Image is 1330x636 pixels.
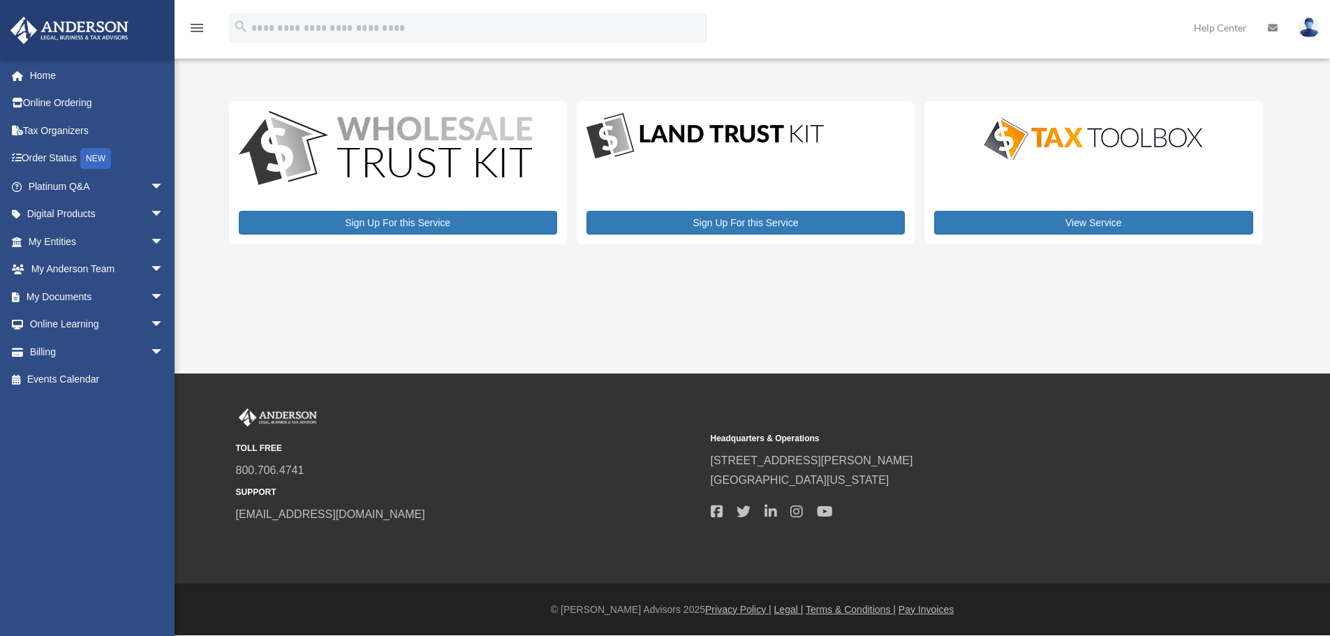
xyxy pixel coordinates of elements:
span: arrow_drop_down [150,200,178,229]
a: Platinum Q&Aarrow_drop_down [10,172,185,200]
span: arrow_drop_down [150,172,178,201]
img: Anderson Advisors Platinum Portal [6,17,133,44]
a: Events Calendar [10,366,185,394]
div: © [PERSON_NAME] Advisors 2025 [175,601,1330,619]
small: TOLL FREE [236,441,701,456]
a: My Entitiesarrow_drop_down [10,228,185,256]
span: arrow_drop_down [150,338,178,367]
a: [GEOGRAPHIC_DATA][US_STATE] [711,474,889,486]
a: Legal | [774,604,804,615]
span: arrow_drop_down [150,311,178,339]
i: menu [189,20,205,36]
a: Online Ordering [10,89,185,117]
div: NEW [80,148,111,169]
img: Anderson Advisors Platinum Portal [236,408,320,427]
a: 800.706.4741 [236,464,304,476]
img: User Pic [1299,17,1320,38]
a: Pay Invoices [899,604,954,615]
span: arrow_drop_down [150,256,178,284]
img: LandTrust_lgo-1.jpg [586,111,824,162]
a: Terms & Conditions | [806,604,896,615]
a: My Documentsarrow_drop_down [10,283,185,311]
a: Online Learningarrow_drop_down [10,311,185,339]
a: Digital Productsarrow_drop_down [10,200,178,228]
a: Order StatusNEW [10,145,185,173]
a: My Anderson Teamarrow_drop_down [10,256,185,283]
small: Headquarters & Operations [711,431,1176,446]
a: Home [10,61,185,89]
small: SUPPORT [236,485,701,500]
i: search [233,19,249,34]
a: Privacy Policy | [705,604,771,615]
a: menu [189,24,205,36]
span: arrow_drop_down [150,283,178,311]
span: arrow_drop_down [150,228,178,256]
a: Tax Organizers [10,117,185,145]
a: [STREET_ADDRESS][PERSON_NAME] [711,454,913,466]
a: Sign Up For this Service [586,211,905,235]
a: [EMAIL_ADDRESS][DOMAIN_NAME] [236,508,425,520]
a: Billingarrow_drop_down [10,338,185,366]
a: Sign Up For this Service [239,211,557,235]
img: WS-Trust-Kit-lgo-1.jpg [239,111,532,188]
a: View Service [934,211,1253,235]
